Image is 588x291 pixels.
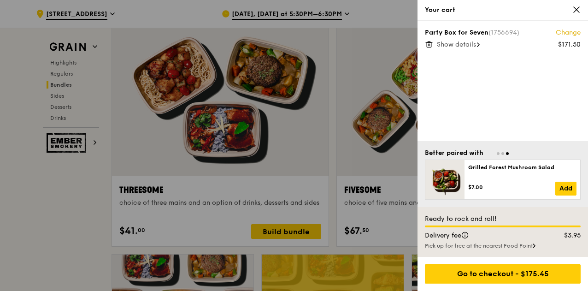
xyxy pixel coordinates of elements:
[488,29,519,36] span: (1756694)
[425,214,581,224] div: Ready to rock and roll!
[558,40,581,49] div: $171.50
[497,152,500,155] span: Go to slide 1
[425,6,581,15] div: Your cart
[419,231,545,240] div: Delivery fee
[425,28,581,37] div: Party Box for Seven
[468,184,555,191] div: $7.00
[425,242,581,249] div: Pick up for free at the nearest Food Point
[468,164,576,171] div: Grilled Forest Mushroom Salad
[556,28,581,37] a: Change
[437,41,476,48] span: Show details
[545,231,587,240] div: $3.95
[425,148,483,158] div: Better paired with
[501,152,504,155] span: Go to slide 2
[506,152,509,155] span: Go to slide 3
[555,182,576,196] a: Add
[425,264,581,284] div: Go to checkout - $175.45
